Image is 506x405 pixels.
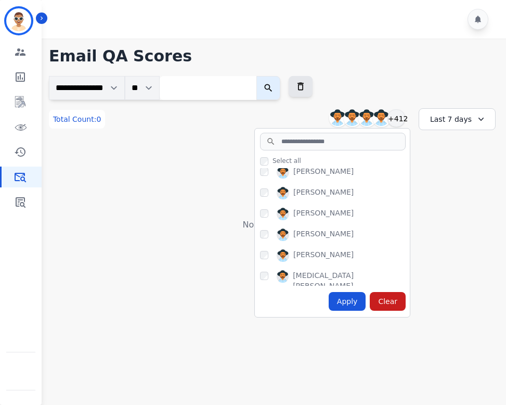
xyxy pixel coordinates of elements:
span: Select all [273,157,301,165]
div: [PERSON_NAME] [293,249,354,262]
div: +412 [387,109,405,127]
div: Apply [329,292,366,311]
div: No data found [49,219,496,231]
div: [MEDICAL_DATA][PERSON_NAME] [293,270,410,291]
div: [PERSON_NAME] [293,166,354,179]
div: Last 7 days [419,108,496,130]
div: Clear [370,292,406,311]
div: [PERSON_NAME] [293,229,354,241]
h1: Email QA Scores [49,47,496,66]
span: 0 [96,115,101,123]
div: [PERSON_NAME] [293,208,354,220]
img: Bordered avatar [6,8,31,33]
div: Total Count: [49,110,105,129]
div: [PERSON_NAME] [293,187,354,199]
